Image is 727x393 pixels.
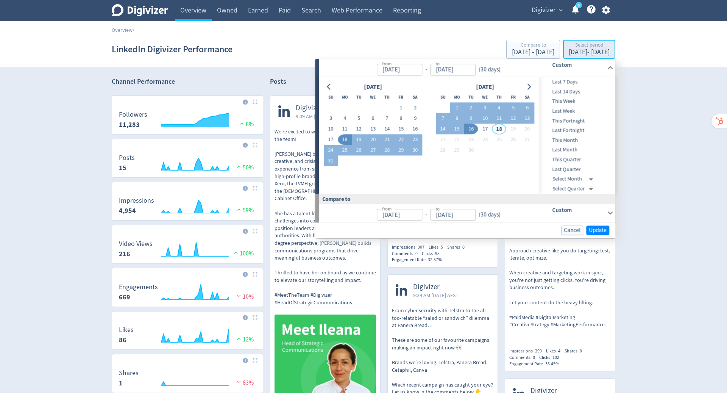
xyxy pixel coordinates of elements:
[520,92,534,103] th: Saturday
[380,113,394,124] button: 7
[435,251,440,257] span: 95
[553,184,596,194] div: Select Quarter
[557,7,564,14] span: expand_more
[235,293,243,299] img: negative-performance.svg
[362,82,384,92] div: [DATE]
[539,77,614,87] div: Last 7 Days
[464,113,478,124] button: 9
[394,124,408,135] button: 15
[422,210,430,219] div: -
[352,124,366,135] button: 12
[232,250,254,257] span: 100%
[392,244,429,251] div: Impressions
[235,336,254,343] span: 12%
[492,103,506,113] button: 4
[512,49,554,56] div: [DATE] - [DATE]
[512,42,554,49] div: Compare to
[380,145,394,156] button: 28
[539,136,614,144] span: This Month
[338,135,352,145] button: 18
[324,135,338,145] button: 17
[366,92,380,103] th: Wednesday
[392,257,446,263] div: Engagement Rate
[428,257,442,263] span: 32.57%
[133,27,134,33] span: /
[462,244,465,250] span: 0
[392,251,422,257] div: Comments
[382,60,392,67] label: from
[119,293,130,302] strong: 669
[450,135,464,145] button: 22
[352,92,366,103] th: Tuesday
[408,124,422,135] button: 16
[394,145,408,156] button: 29
[119,196,154,205] dt: Impressions
[520,124,534,135] button: 20
[450,113,464,124] button: 8
[552,205,604,215] h6: Custom
[492,113,506,124] button: 11
[418,244,424,250] span: 307
[319,204,615,222] div: from-to(30 days)Custom
[394,135,408,145] button: 22
[115,154,260,174] svg: Posts 15
[324,124,338,135] button: 10
[539,88,614,96] span: Last 14 Days
[533,354,535,360] span: 0
[413,291,459,299] span: 9:39 AM [DATE] AEST
[464,135,478,145] button: 23
[232,250,240,255] img: positive-performance.svg
[115,111,260,131] svg: Followers 11,283
[520,135,534,145] button: 27
[296,104,341,113] span: Digivizer
[429,244,447,251] div: Likes
[324,92,338,103] th: Sunday
[253,186,257,191] img: Placeholder
[324,113,338,124] button: 3
[492,124,506,135] button: 18
[506,135,520,145] button: 26
[523,81,534,92] button: Go to next month
[546,348,565,354] div: Likes
[580,348,582,354] span: 0
[552,354,559,360] span: 102
[119,240,153,248] dt: Video Views
[506,113,520,124] button: 12
[558,348,560,354] span: 4
[119,379,123,388] strong: 1
[539,126,614,136] div: Last Fortnight
[539,165,614,174] span: Last Quarter
[253,99,257,104] img: Placeholder
[115,197,260,217] svg: Impressions 4,954
[115,240,260,260] svg: Video Views 216
[352,135,366,145] button: 19
[478,103,492,113] button: 3
[450,103,464,113] button: 1
[553,174,596,184] div: Select Month
[476,65,504,74] div: ( 30 days )
[447,244,469,251] div: Shares
[338,113,352,124] button: 4
[561,225,583,235] button: Cancel
[380,124,394,135] button: 14
[408,145,422,156] button: 30
[324,145,338,156] button: 24
[506,103,520,113] button: 5
[408,92,422,103] th: Saturday
[450,124,464,135] button: 15
[253,272,257,277] img: Placeholder
[532,4,555,16] span: Digivizer
[366,135,380,145] button: 20
[119,249,130,258] strong: 216
[422,65,430,74] div: -
[315,194,615,204] div: Compare to
[253,358,257,363] img: Placeholder
[509,361,563,367] div: Engagement Rate
[352,113,366,124] button: 5
[413,283,459,291] span: Digivizer
[474,82,496,92] div: [DATE]
[119,163,126,172] strong: 15
[539,146,614,154] span: Last Month
[382,205,392,212] label: from
[492,135,506,145] button: 25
